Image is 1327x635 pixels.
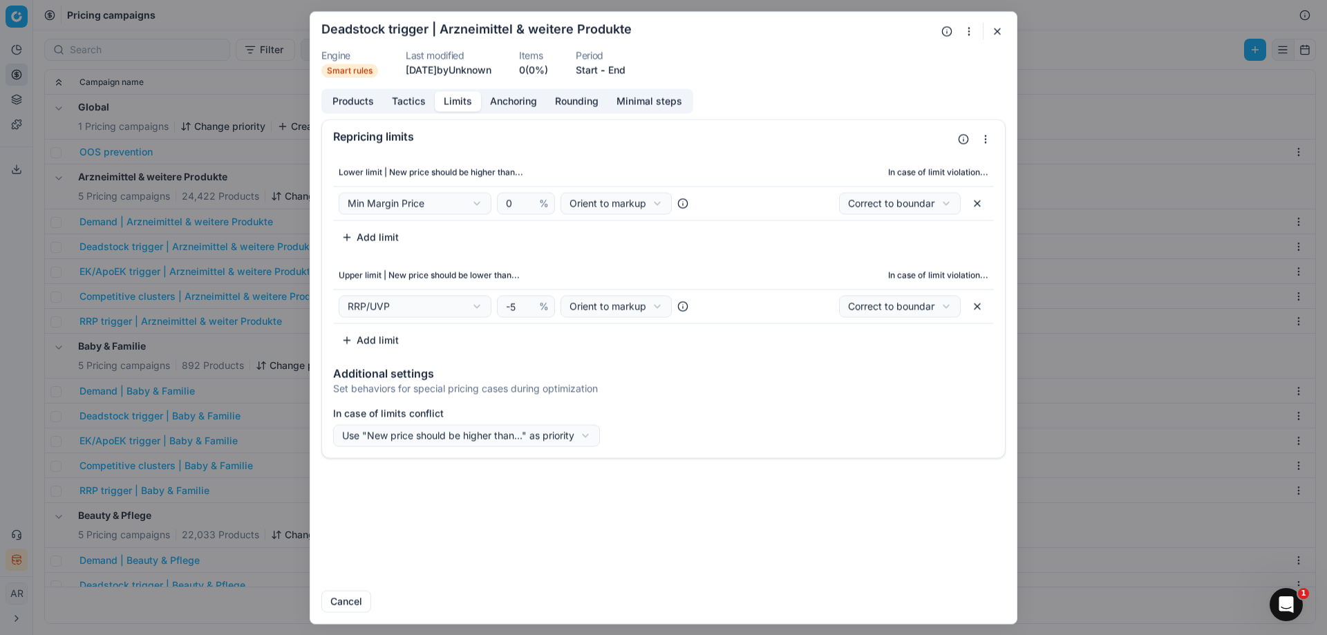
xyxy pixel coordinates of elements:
[539,299,549,313] span: %
[383,91,435,111] button: Tactics
[333,262,719,290] th: Upper limit | New price should be lower than...
[608,91,691,111] button: Minimal steps
[608,63,625,77] button: End
[321,23,632,35] h2: Deadstock trigger | Arzneimittel & weitere Produkte
[323,91,383,111] button: Products
[1298,588,1309,599] span: 1
[333,329,407,351] button: Add limit
[481,91,546,111] button: Anchoring
[406,64,491,75] span: [DATE] by Unknown
[333,381,994,395] div: Set behaviors for special pricing cases during optimization
[719,262,994,290] th: In case of limit violation...
[333,406,994,420] label: In case of limits conflict
[719,158,994,186] th: In case of limit violation...
[321,64,378,77] span: Smart rules
[333,131,952,142] div: Repricing limits
[406,50,491,60] dt: Last modified
[333,158,719,186] th: Lower limit | New price should be higher than...
[601,63,605,77] span: -
[321,50,378,60] dt: Engine
[546,91,608,111] button: Rounding
[539,196,549,210] span: %
[435,91,481,111] button: Limits
[519,50,548,60] dt: Items
[519,63,548,77] a: 0(0%)
[333,226,407,248] button: Add limit
[321,590,371,612] button: Cancel
[576,50,625,60] dt: Period
[1270,588,1303,621] iframe: Intercom live chat
[576,63,598,77] button: Start
[333,368,994,379] div: Additional settings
